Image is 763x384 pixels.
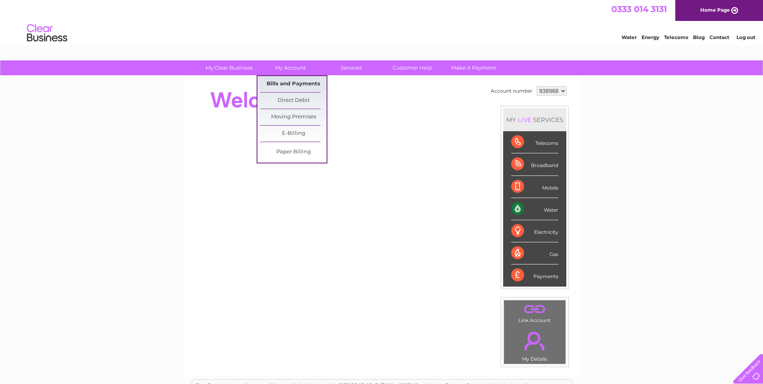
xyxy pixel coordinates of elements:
[260,93,327,109] a: Direct Debit
[504,300,566,325] td: Link Account
[511,198,558,220] div: Water
[511,242,558,264] div: Gas
[260,144,327,160] a: Paper Billing
[196,60,262,75] a: My Clear Business
[504,325,566,364] td: My Details
[642,34,659,40] a: Energy
[611,4,667,14] a: 0333 014 3131
[27,21,68,45] img: logo.png
[503,108,566,131] div: MY SERVICES
[621,34,637,40] a: Water
[260,76,327,92] a: Bills and Payments
[379,60,446,75] a: Customer Help
[511,220,558,242] div: Electricity
[664,34,688,40] a: Telecoms
[192,4,572,39] div: Clear Business is a trading name of Verastar Limited (registered in [GEOGRAPHIC_DATA] No. 3667643...
[506,302,564,316] a: .
[318,60,385,75] a: Services
[260,109,327,125] a: Moving Premises
[511,176,558,198] div: Mobile
[506,327,564,355] a: .
[511,153,558,175] div: Broadband
[693,34,705,40] a: Blog
[440,60,507,75] a: Make A Payment
[710,34,729,40] a: Contact
[260,126,327,142] a: E-Billing
[736,34,755,40] a: Log out
[489,84,535,98] td: Account number
[511,131,558,153] div: Telecoms
[257,60,323,75] a: My Account
[511,264,558,286] div: Payments
[516,116,533,124] div: LIVE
